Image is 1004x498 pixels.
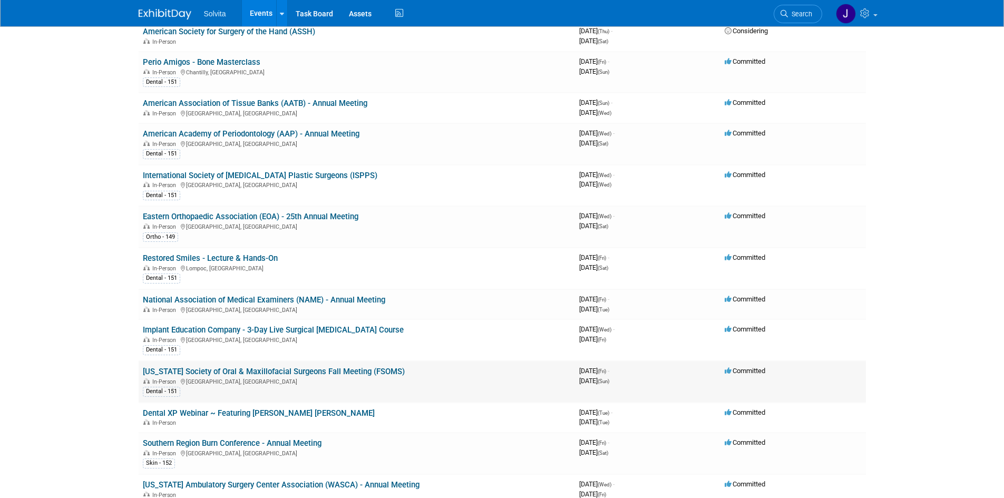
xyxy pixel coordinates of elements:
[613,171,615,179] span: -
[598,141,608,147] span: (Sat)
[598,265,608,271] span: (Sat)
[143,191,180,200] div: Dental - 151
[143,223,150,229] img: In-Person Event
[152,110,179,117] span: In-Person
[143,182,150,187] img: In-Person Event
[579,212,615,220] span: [DATE]
[725,171,765,179] span: Committed
[143,305,571,314] div: [GEOGRAPHIC_DATA], [GEOGRAPHIC_DATA]
[725,367,765,375] span: Committed
[725,325,765,333] span: Committed
[143,109,571,117] div: [GEOGRAPHIC_DATA], [GEOGRAPHIC_DATA]
[579,418,609,426] span: [DATE]
[579,335,606,343] span: [DATE]
[598,378,609,384] span: (Sun)
[143,450,150,455] img: In-Person Event
[143,69,150,74] img: In-Person Event
[143,335,571,344] div: [GEOGRAPHIC_DATA], [GEOGRAPHIC_DATA]
[725,57,765,65] span: Committed
[143,492,150,497] img: In-Person Event
[613,480,615,488] span: -
[579,139,608,147] span: [DATE]
[725,480,765,488] span: Committed
[143,378,150,384] img: In-Person Event
[725,253,765,261] span: Committed
[579,448,608,456] span: [DATE]
[152,141,179,148] span: In-Person
[143,99,367,108] a: American Association of Tissue Banks (AATB) - Annual Meeting
[598,450,608,456] span: (Sat)
[143,480,420,490] a: [US_STATE] Ambulatory Surgery Center Association (WASCA) - Annual Meeting
[598,131,611,136] span: (Wed)
[598,100,609,106] span: (Sun)
[579,222,608,230] span: [DATE]
[598,482,611,487] span: (Wed)
[152,337,179,344] span: In-Person
[598,337,606,343] span: (Fri)
[579,171,615,179] span: [DATE]
[152,265,179,272] span: In-Person
[143,57,260,67] a: Perio Amigos - Bone Masterclass
[598,410,609,416] span: (Tue)
[725,212,765,220] span: Committed
[725,408,765,416] span: Committed
[836,4,856,24] img: Josh Richardson
[608,367,609,375] span: -
[143,38,150,44] img: In-Person Event
[579,27,612,35] span: [DATE]
[143,295,385,305] a: National Association of Medical Examiners (NAME) - Annual Meeting
[611,27,612,35] span: -
[143,325,404,335] a: Implant Education Company - 3-Day Live Surgical [MEDICAL_DATA] Course
[152,450,179,457] span: In-Person
[143,232,178,242] div: Ortho - 149
[143,253,278,263] a: Restored Smiles - Lecture & Hands-On
[598,223,608,229] span: (Sat)
[611,408,612,416] span: -
[579,129,615,137] span: [DATE]
[579,490,606,498] span: [DATE]
[143,222,571,230] div: [GEOGRAPHIC_DATA], [GEOGRAPHIC_DATA]
[139,9,191,19] img: ExhibitDay
[774,5,822,23] a: Search
[152,378,179,385] span: In-Person
[598,440,606,446] span: (Fri)
[598,59,606,65] span: (Fri)
[579,99,612,106] span: [DATE]
[579,180,611,188] span: [DATE]
[143,212,358,221] a: Eastern Orthopaedic Association (EOA) - 25th Annual Meeting
[579,367,609,375] span: [DATE]
[598,492,606,497] span: (Fri)
[143,337,150,342] img: In-Person Event
[143,263,571,272] div: Lompoc, [GEOGRAPHIC_DATA]
[598,213,611,219] span: (Wed)
[598,297,606,302] span: (Fri)
[579,438,609,446] span: [DATE]
[143,307,150,312] img: In-Person Event
[143,377,571,385] div: [GEOGRAPHIC_DATA], [GEOGRAPHIC_DATA]
[152,307,179,314] span: In-Person
[579,377,609,385] span: [DATE]
[579,263,608,271] span: [DATE]
[598,28,609,34] span: (Thu)
[579,305,609,313] span: [DATE]
[143,139,571,148] div: [GEOGRAPHIC_DATA], [GEOGRAPHIC_DATA]
[725,129,765,137] span: Committed
[152,38,179,45] span: In-Person
[152,223,179,230] span: In-Person
[725,438,765,446] span: Committed
[579,37,608,45] span: [DATE]
[579,57,609,65] span: [DATE]
[143,265,150,270] img: In-Person Event
[598,38,608,44] span: (Sat)
[725,295,765,303] span: Committed
[608,295,609,303] span: -
[143,458,175,468] div: Skin - 152
[143,27,315,36] a: American Society for Surgery of the Hand (ASSH)
[579,480,615,488] span: [DATE]
[598,307,609,313] span: (Tue)
[579,253,609,261] span: [DATE]
[598,69,609,75] span: (Sun)
[143,141,150,146] img: In-Person Event
[143,171,377,180] a: International Society of [MEDICAL_DATA] Plastic Surgeons (ISPPS)
[143,408,375,418] a: Dental XP Webinar ~ Featuring [PERSON_NAME] [PERSON_NAME]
